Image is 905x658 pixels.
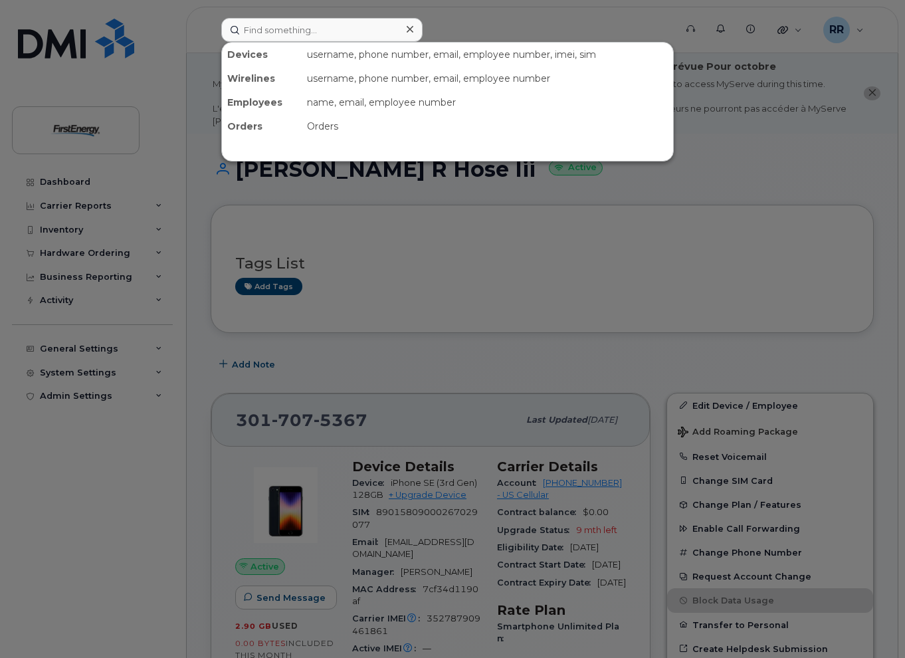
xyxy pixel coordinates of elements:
div: Orders [222,114,302,138]
div: Employees [222,90,302,114]
div: Orders [302,114,673,138]
div: Devices [222,43,302,66]
div: username, phone number, email, employee number, imei, sim [302,43,673,66]
div: username, phone number, email, employee number [302,66,673,90]
div: Wirelines [222,66,302,90]
div: name, email, employee number [302,90,673,114]
iframe: Messenger Launcher [847,600,895,648]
